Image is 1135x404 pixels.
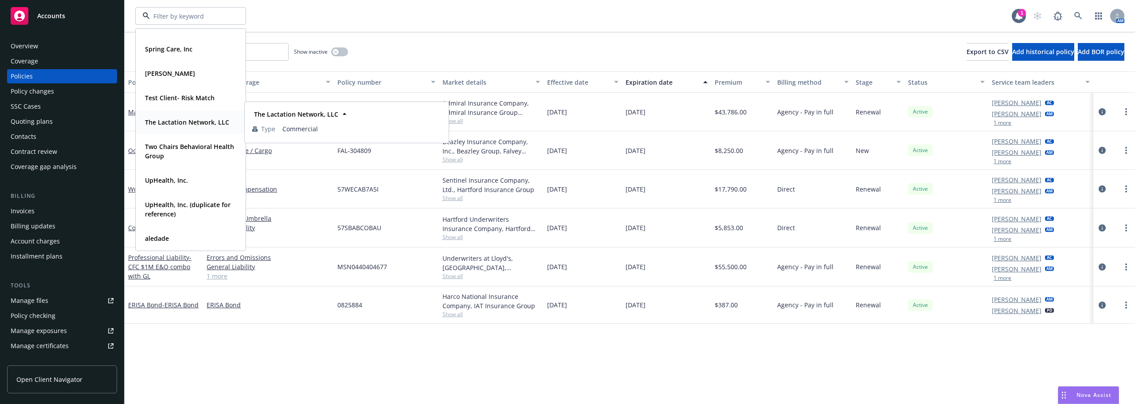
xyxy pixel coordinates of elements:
a: [PERSON_NAME] [992,306,1041,315]
span: Show inactive [294,48,328,55]
span: [DATE] [626,300,646,310]
span: Active [912,185,929,193]
a: General Liability [207,223,330,232]
button: Nova Assist [1058,386,1119,404]
strong: Two Chairs Behavioral Health Group [145,142,234,160]
a: circleInformation [1097,262,1108,272]
span: Show all [442,156,540,163]
span: [DATE] [626,146,646,155]
span: Direct [777,184,795,194]
div: Policy details [128,78,190,87]
div: Account charges [11,234,60,248]
span: Agency - Pay in full [777,300,834,310]
a: Policy checking [7,309,117,323]
span: - CFC $1M E&O combo with GL [128,253,192,280]
div: Effective date [547,78,609,87]
div: Underwriters at Lloyd's, [GEOGRAPHIC_DATA], [PERSON_NAME] of [GEOGRAPHIC_DATA], CFC Underwriting,... [442,254,540,272]
button: Service team leaders [988,71,1093,93]
span: [DATE] [626,262,646,271]
div: Manage exposures [11,324,67,338]
span: Active [912,108,929,116]
span: MSN0440404677 [337,262,387,271]
span: $43,786.00 [715,107,747,117]
strong: [PERSON_NAME] [145,69,195,78]
span: $5,853.00 [715,223,743,232]
span: Agency - Pay in full [777,107,834,117]
a: Management Liability [128,108,192,116]
button: 1 more [994,275,1011,281]
a: [PERSON_NAME] [992,253,1041,263]
button: Add historical policy [1012,43,1074,61]
a: Account charges [7,234,117,248]
div: Admiral Insurance Company, Admiral Insurance Group ([PERSON_NAME] Corporation), CRC Group [442,98,540,117]
div: Lines of coverage [207,78,321,87]
strong: UpHealth, Inc. (duplicate for reference) [145,200,231,218]
a: Manage exposures [7,324,117,338]
div: Contract review [11,145,57,159]
a: Billing updates [7,219,117,233]
span: [DATE] [547,146,567,155]
span: Show all [442,194,540,202]
div: Harco National Insurance Company, IAT Insurance Group [442,292,540,310]
a: [PERSON_NAME] [992,295,1041,304]
a: ERISA Bond [128,301,199,309]
a: [PERSON_NAME] [992,148,1041,157]
a: more [1121,223,1131,233]
span: New [856,146,869,155]
span: $55,500.00 [715,262,747,271]
span: Active [912,224,929,232]
strong: Spring Care, Inc [145,45,192,53]
span: $17,790.00 [715,184,747,194]
a: Policy changes [7,84,117,98]
button: 1 more [994,197,1011,203]
span: Show all [442,272,540,280]
div: Installment plans [11,249,63,263]
span: [DATE] [626,184,646,194]
div: Beazley Insurance Company, Inc., Beazley Group, Falvey Cargo [442,137,540,156]
a: ERISA Bond [207,300,330,310]
div: Expiration date [626,78,698,87]
a: [PERSON_NAME] [992,98,1041,107]
a: Coverage gap analysis [7,160,117,174]
button: 1 more [994,120,1011,126]
strong: The Lactation Network, LLC [254,110,338,118]
a: Quoting plans [7,114,117,129]
a: circleInformation [1097,145,1108,156]
div: Policy number [337,78,425,87]
input: Filter by keyword [150,12,228,21]
button: Market details [439,71,544,93]
a: Manage claims [7,354,117,368]
div: Quoting plans [11,114,53,129]
span: $8,250.00 [715,146,743,155]
span: Add BOR policy [1078,47,1124,56]
button: Policy number [334,71,438,93]
a: Switch app [1090,7,1108,25]
span: FAL-304809 [337,146,371,155]
a: more [1121,300,1131,310]
div: Sentinel Insurance Company, Ltd., Hartford Insurance Group [442,176,540,194]
div: Coverage gap analysis [11,160,77,174]
span: Show all [442,117,540,125]
span: 0825884 [337,300,362,310]
a: Overview [7,39,117,53]
a: [PERSON_NAME] [992,175,1041,184]
a: circleInformation [1097,300,1108,310]
button: Stage [852,71,904,93]
span: Renewal [856,184,881,194]
span: Nova Assist [1076,391,1112,399]
a: [PERSON_NAME] [992,109,1041,118]
div: Manage certificates [11,339,69,353]
div: SSC Cases [11,99,41,114]
div: Contacts [11,129,36,144]
a: Workers' Compensation [207,184,330,194]
a: Search [1069,7,1087,25]
span: Renewal [856,262,881,271]
a: Professional Liability [128,253,192,280]
span: [DATE] [547,262,567,271]
div: Billing updates [11,219,55,233]
a: more [1121,145,1131,156]
div: Manage claims [11,354,55,368]
a: more [1121,184,1131,194]
a: 1 more [207,271,330,281]
a: 2 more [207,232,330,242]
